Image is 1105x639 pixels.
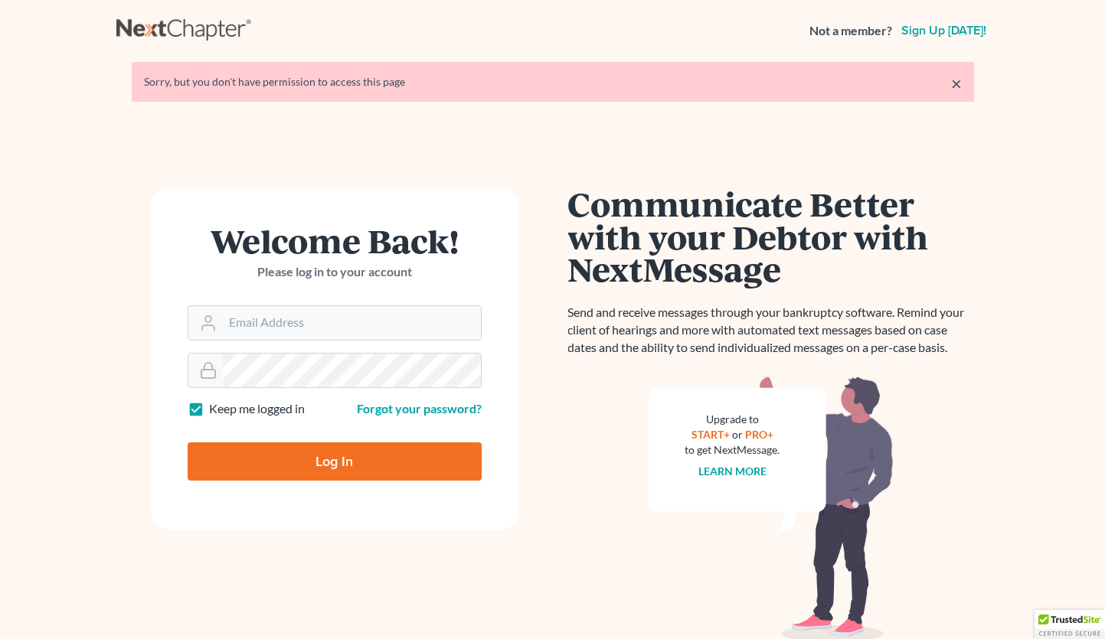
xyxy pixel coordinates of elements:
[568,187,974,285] h1: Communicate Better with your Debtor with NextMessage
[685,412,780,427] div: Upgrade to
[898,24,989,37] a: Sign up [DATE]!
[188,442,482,481] input: Log In
[698,465,767,478] a: Learn more
[568,304,974,357] p: Send and receive messages through your bankruptcy software. Remind your client of hearings and mo...
[732,428,743,441] span: or
[357,401,482,416] a: Forgot your password?
[691,428,730,441] a: START+
[188,263,482,281] p: Please log in to your account
[685,442,780,458] div: to get NextMessage.
[188,224,482,257] h1: Welcome Back!
[209,400,305,418] label: Keep me logged in
[223,306,481,340] input: Email Address
[745,428,773,441] a: PRO+
[1035,610,1105,639] div: TrustedSite Certified
[144,74,962,90] div: Sorry, but you don't have permission to access this page
[809,22,892,40] strong: Not a member?
[951,74,962,93] a: ×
